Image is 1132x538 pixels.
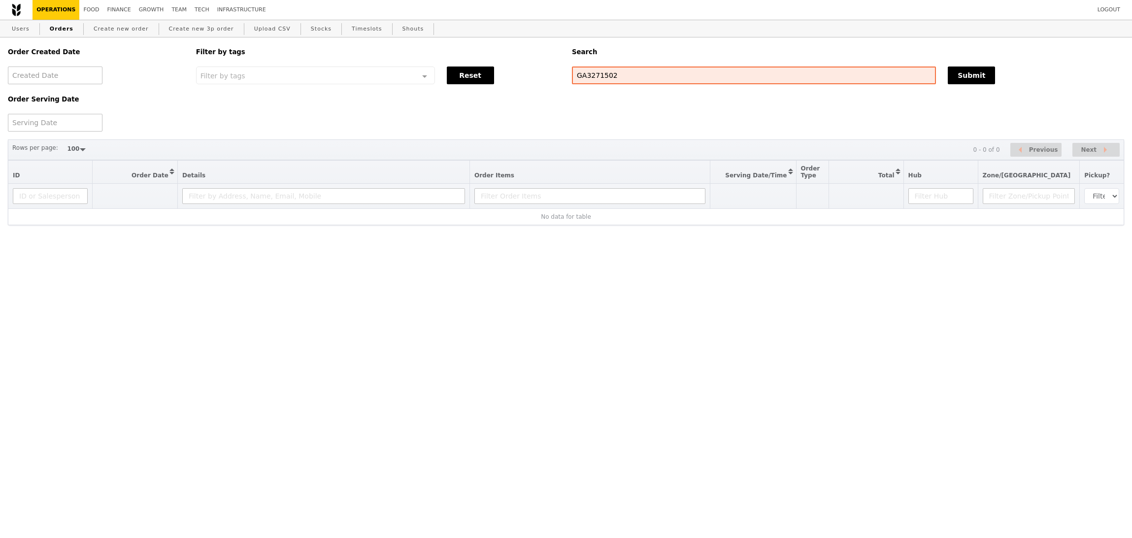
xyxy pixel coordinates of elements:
[182,172,205,179] span: Details
[973,146,999,153] div: 0 - 0 of 0
[250,20,295,38] a: Upload CSV
[908,172,922,179] span: Hub
[12,3,21,16] img: Grain logo
[447,67,494,84] button: Reset
[12,143,58,153] label: Rows per page:
[348,20,386,38] a: Timeslots
[182,188,465,204] input: Filter by Address, Name, Email, Mobile
[948,67,995,84] button: Submit
[196,48,560,56] h5: Filter by tags
[474,172,514,179] span: Order Items
[399,20,428,38] a: Shouts
[46,20,77,38] a: Orders
[8,96,184,103] h5: Order Serving Date
[983,188,1075,204] input: Filter Zone/Pickup Point
[1084,172,1110,179] span: Pickup?
[13,172,20,179] span: ID
[801,165,820,179] span: Order Type
[13,188,88,204] input: ID or Salesperson name
[8,48,184,56] h5: Order Created Date
[1010,143,1062,157] button: Previous
[983,172,1071,179] span: Zone/[GEOGRAPHIC_DATA]
[572,48,1124,56] h5: Search
[1072,143,1120,157] button: Next
[572,67,936,84] input: Search any field
[13,213,1119,220] div: No data for table
[90,20,153,38] a: Create new order
[8,20,33,38] a: Users
[474,188,705,204] input: Filter Order Items
[200,71,245,80] span: Filter by tags
[908,188,973,204] input: Filter Hub
[1081,144,1097,156] span: Next
[1029,144,1058,156] span: Previous
[8,114,102,132] input: Serving Date
[307,20,335,38] a: Stocks
[8,67,102,84] input: Created Date
[165,20,238,38] a: Create new 3p order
